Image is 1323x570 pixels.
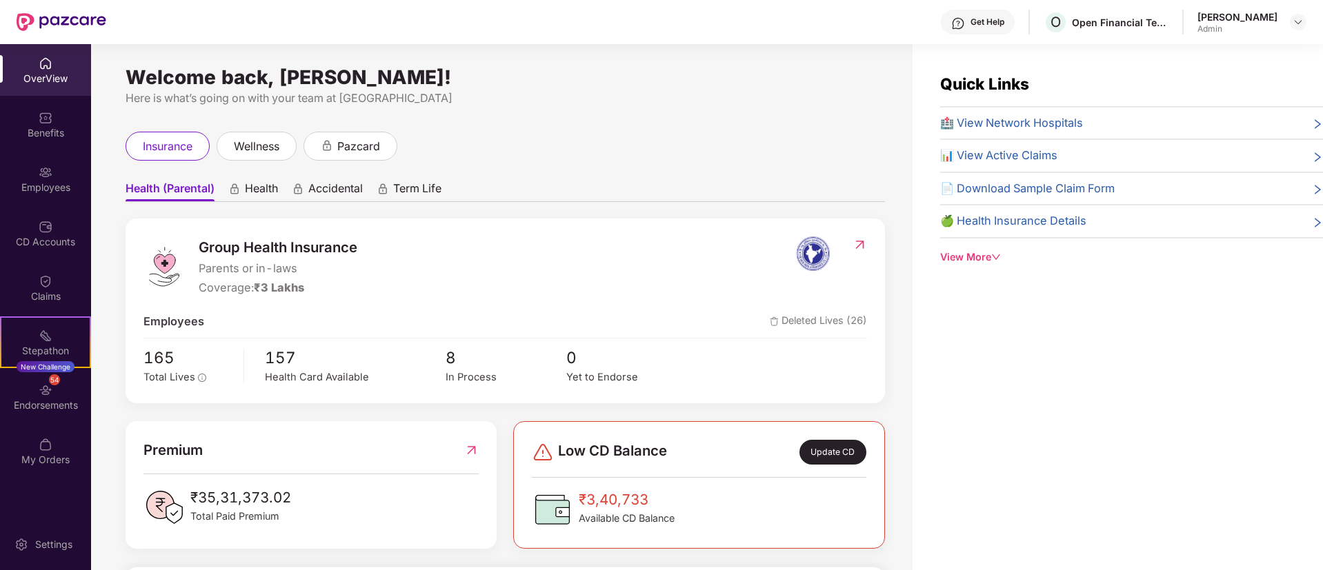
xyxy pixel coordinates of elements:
span: ₹35,31,373.02 [190,487,291,509]
span: Accidental [308,181,363,201]
span: wellness [234,138,279,155]
div: Coverage: [199,279,357,297]
span: Deleted Lives (26) [770,313,867,331]
span: ₹3 Lakhs [254,281,304,294]
img: PaidPremiumIcon [143,487,185,528]
div: Health Card Available [265,369,446,385]
span: 🏥 View Network Hospitals [940,114,1083,132]
span: Employees [143,313,204,331]
span: Available CD Balance [579,511,675,526]
img: logo [143,246,185,287]
span: Group Health Insurance [199,236,357,258]
span: Health (Parental) [126,181,215,201]
span: Parents or in-laws [199,260,357,278]
div: View More [940,250,1323,265]
img: svg+xml;base64,PHN2ZyB4bWxucz0iaHR0cDovL3d3dy53My5vcmcvMjAwMC9zdmciIHdpZHRoPSIyMSIgaGVpZ2h0PSIyMC... [39,329,52,343]
img: svg+xml;base64,PHN2ZyBpZD0iQ0RfQWNjb3VudHMiIGRhdGEtbmFtZT0iQ0QgQWNjb3VudHMiIHhtbG5zPSJodHRwOi8vd3... [39,220,52,234]
div: Admin [1197,23,1277,34]
span: right [1312,215,1323,230]
img: RedirectIcon [853,238,867,252]
img: svg+xml;base64,PHN2ZyBpZD0iSG9tZSIgeG1sbnM9Imh0dHA6Ly93d3cudzMub3JnLzIwMDAvc3ZnIiB3aWR0aD0iMjAiIG... [39,57,52,70]
span: 📄 Download Sample Claim Form [940,180,1115,198]
span: right [1312,183,1323,198]
div: Yet to Endorse [566,369,687,385]
div: animation [292,183,304,195]
span: Low CD Balance [558,440,667,465]
img: RedirectIcon [464,439,479,461]
img: New Pazcare Logo [17,13,106,31]
div: New Challenge [17,361,74,372]
img: svg+xml;base64,PHN2ZyBpZD0iQ2xhaW0iIHhtbG5zPSJodHRwOi8vd3d3LnczLm9yZy8yMDAwL3N2ZyIgd2lkdGg9IjIwIi... [39,274,52,288]
img: svg+xml;base64,PHN2ZyBpZD0iTXlfT3JkZXJzIiBkYXRhLW5hbWU9Ik15IE9yZGVycyIgeG1sbnM9Imh0dHA6Ly93d3cudz... [39,438,52,451]
img: svg+xml;base64,PHN2ZyBpZD0iSGVscC0zMngzMiIgeG1sbnM9Imh0dHA6Ly93d3cudzMub3JnLzIwMDAvc3ZnIiB3aWR0aD... [951,17,965,30]
span: 157 [265,345,446,370]
span: 🍏 Health Insurance Details [940,212,1086,230]
span: Total Lives [143,371,195,383]
span: Term Life [393,181,441,201]
span: pazcard [337,138,380,155]
div: Get Help [971,17,1004,28]
img: svg+xml;base64,PHN2ZyBpZD0iRHJvcGRvd24tMzJ4MzIiIHhtbG5zPSJodHRwOi8vd3d3LnczLm9yZy8yMDAwL3N2ZyIgd2... [1293,17,1304,28]
img: svg+xml;base64,PHN2ZyBpZD0iRGFuZ2VyLTMyeDMyIiB4bWxucz0iaHR0cDovL3d3dy53My5vcmcvMjAwMC9zdmciIHdpZH... [532,441,554,463]
span: 8 [446,345,566,370]
div: Welcome back, [PERSON_NAME]! [126,72,885,83]
div: [PERSON_NAME] [1197,10,1277,23]
div: Open Financial Technologies Private Limited [1072,16,1168,29]
div: Stepathon [1,344,90,358]
span: down [991,252,1001,262]
img: svg+xml;base64,PHN2ZyBpZD0iRW5kb3JzZW1lbnRzIiB4bWxucz0iaHR0cDovL3d3dy53My5vcmcvMjAwMC9zdmciIHdpZH... [39,383,52,397]
span: ₹3,40,733 [579,489,675,511]
img: deleteIcon [770,317,779,326]
img: insurerIcon [787,236,839,271]
span: Premium [143,439,203,461]
span: Health [245,181,278,201]
div: Update CD [799,440,866,465]
div: Here is what’s going on with your team at [GEOGRAPHIC_DATA] [126,90,885,107]
span: right [1312,117,1323,132]
img: svg+xml;base64,PHN2ZyBpZD0iU2V0dGluZy0yMHgyMCIgeG1sbnM9Imh0dHA6Ly93d3cudzMub3JnLzIwMDAvc3ZnIiB3aW... [14,538,28,551]
span: insurance [143,138,192,155]
div: animation [377,183,389,195]
span: Quick Links [940,74,1029,93]
img: svg+xml;base64,PHN2ZyBpZD0iRW1wbG95ZWVzIiB4bWxucz0iaHR0cDovL3d3dy53My5vcmcvMjAwMC9zdmciIHdpZHRoPS... [39,165,52,179]
div: Settings [31,538,77,551]
span: 165 [143,345,234,370]
span: Total Paid Premium [190,509,291,524]
span: 📊 View Active Claims [940,147,1057,165]
div: animation [321,139,333,152]
div: In Process [446,369,566,385]
span: info-circle [198,374,206,382]
img: svg+xml;base64,PHN2ZyBpZD0iQmVuZWZpdHMiIHhtbG5zPSJodHRwOi8vd3d3LnczLm9yZy8yMDAwL3N2ZyIgd2lkdGg9Ij... [39,111,52,125]
img: CDBalanceIcon [532,489,573,530]
div: 54 [49,374,60,385]
span: O [1051,14,1061,30]
span: right [1312,150,1323,165]
span: 0 [566,345,687,370]
div: animation [228,183,241,195]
